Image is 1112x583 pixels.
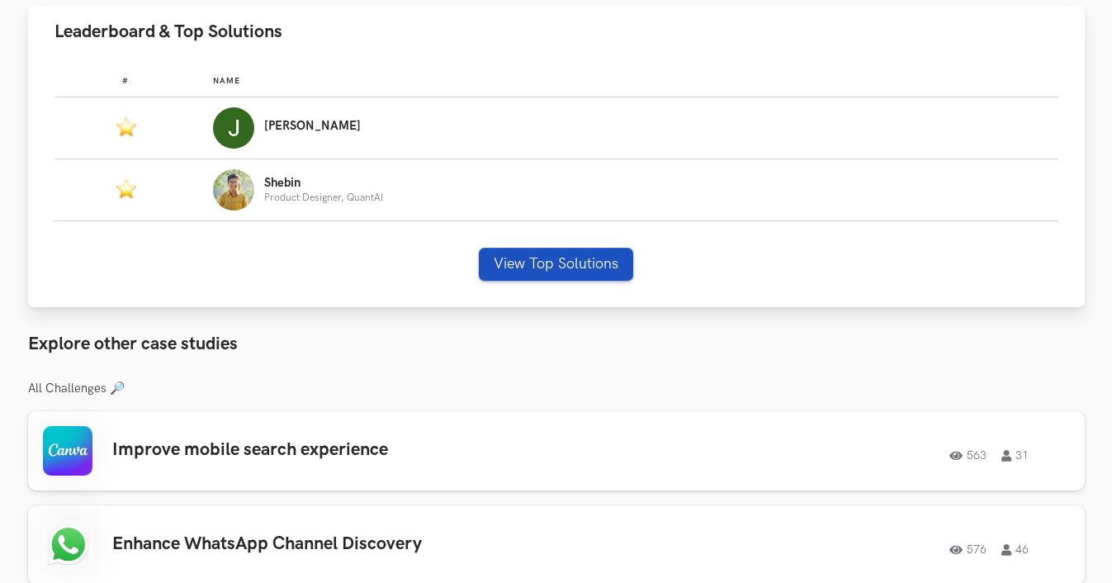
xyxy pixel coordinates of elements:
button: Leaderboard & Top Solutions [28,6,1085,58]
img: Profile photo [213,169,254,211]
h3: All Challenges 🔎 [28,382,1085,396]
h3: Enhance WhatsApp Channel Discovery [112,533,581,555]
img: Featured [116,116,136,137]
div: Leaderboard & Top Solutions [28,58,1085,307]
h3: Explore other case studies [28,334,1085,355]
h3: Improve mobile search experience [112,439,581,461]
span: Name [213,76,240,86]
span: Leaderboard & Top Solutions [54,21,282,43]
span: 46 [1001,544,1029,556]
p: [PERSON_NAME] [264,120,361,133]
p: Product Designer, QuantAI [264,192,383,203]
img: Profile photo [213,107,254,149]
table: Leaderboard [54,63,1058,221]
span: 576 [949,544,987,556]
button: View Top Solutions [479,248,633,281]
span: 563 [949,450,987,462]
span: # [122,76,129,86]
img: Featured [116,178,136,199]
span: 31 [1001,450,1029,462]
p: Shebin [264,177,383,190]
a: Improve mobile search experience56331 [28,411,1085,491]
